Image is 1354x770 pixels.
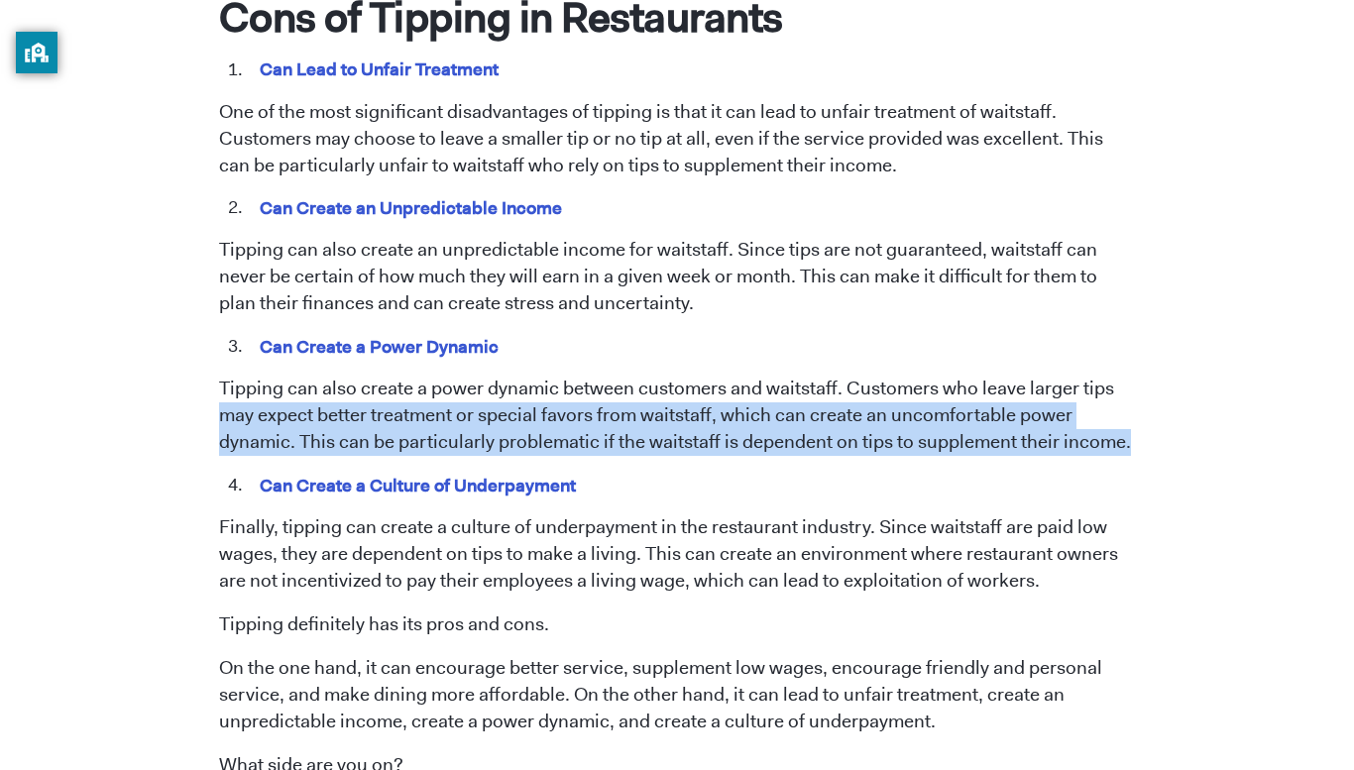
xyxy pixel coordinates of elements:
[219,655,1136,735] p: On the one hand, it can encourage better service, supplement low wages, encourage friendly and pe...
[219,611,1136,638] p: Tipping definitely has its pros and cons.
[219,99,1136,179] p: One of the most significant disadvantages of tipping is that it can lead to unfair treatment of w...
[16,32,57,73] button: privacy banner
[219,514,1136,595] p: Finally, tipping can create a culture of underpayment in the restaurant industry. Since waitstaff...
[219,376,1136,456] p: Tipping can also create a power dynamic between customers and waitstaff. Customers who leave larg...
[257,331,503,362] mark: Can Create a Power Dynamic
[257,192,566,223] mark: Can Create an Unpredictable Income
[219,237,1136,317] p: Tipping can also create an unpredictable income for waitstaff. Since tips are not guaranteed, wai...
[257,54,503,84] mark: Can Lead to Unfair Treatment
[257,470,580,500] mark: Can Create a Culture of Underpayment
